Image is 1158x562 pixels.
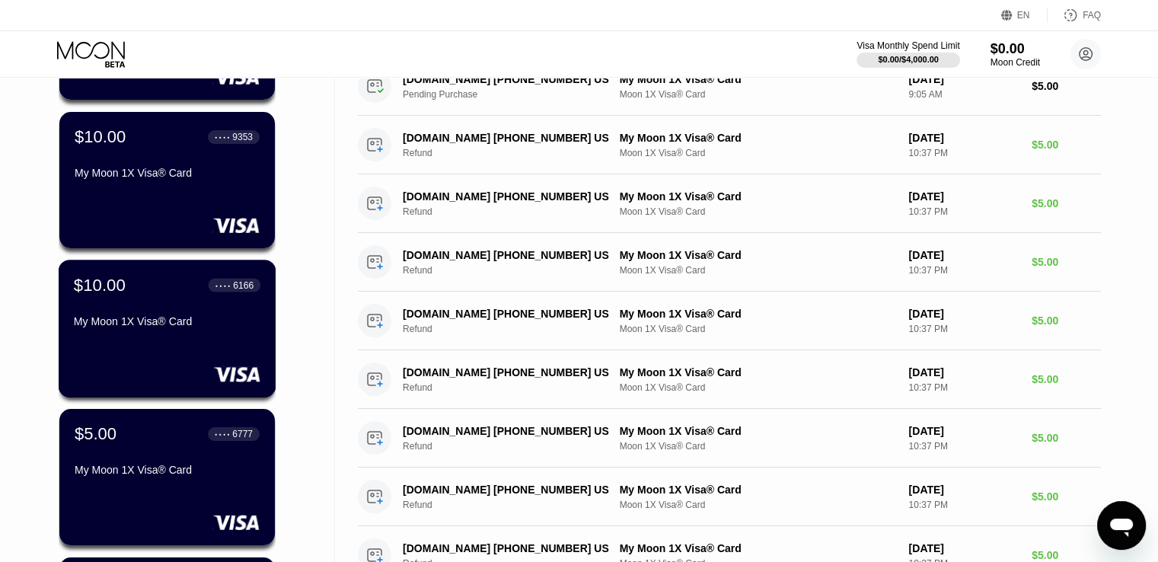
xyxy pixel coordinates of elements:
div: $5.00 [1032,549,1101,561]
div: $5.00 [75,424,116,444]
div: Moon Credit [991,57,1040,68]
div: [DOMAIN_NAME] [PHONE_NUMBER] US [403,542,611,554]
div: Moon 1X Visa® Card [620,89,897,100]
div: $5.00● ● ● ●6777My Moon 1X Visa® Card [59,409,275,545]
div: $10.00● ● ● ●6166My Moon 1X Visa® Card [59,260,275,397]
div: Refund [403,206,627,217]
div: [DATE] [908,73,1019,85]
div: [DOMAIN_NAME] [PHONE_NUMBER] USPending PurchaseMy Moon 1X Visa® CardMoon 1X Visa® Card[DATE]9:05 ... [358,57,1101,116]
div: $0.00 / $4,000.00 [878,55,939,64]
div: [DOMAIN_NAME] [PHONE_NUMBER] US [403,249,611,261]
div: 10:37 PM [908,382,1019,393]
div: $5.00 [1032,256,1101,268]
div: ● ● ● ● [215,283,231,287]
div: $10.00 [75,127,126,147]
div: ● ● ● ● [215,135,230,139]
div: $0.00 [991,41,1040,57]
div: Moon 1X Visa® Card [620,206,897,217]
div: Refund [403,265,627,276]
div: 10:37 PM [908,206,1019,217]
iframe: Button to launch messaging window [1097,501,1146,550]
div: $5.00 [1032,80,1101,92]
div: [DOMAIN_NAME] [PHONE_NUMBER] USRefundMy Moon 1X Visa® CardMoon 1X Visa® Card[DATE]10:37 PM$5.00 [358,468,1101,526]
div: 6166 [233,279,254,290]
div: Refund [403,500,627,510]
div: My Moon 1X Visa® Card [620,132,897,144]
div: [DATE] [908,484,1019,496]
div: $10.00 [74,275,126,295]
div: [DATE] [908,132,1019,144]
div: Refund [403,148,627,158]
div: 10:37 PM [908,324,1019,334]
div: $0.00Moon Credit [991,41,1040,68]
div: EN [1001,8,1048,23]
div: $5.00 [1032,490,1101,503]
div: My Moon 1X Visa® Card [620,249,897,261]
div: [DATE] [908,366,1019,378]
div: Moon 1X Visa® Card [620,324,897,334]
div: [DOMAIN_NAME] [PHONE_NUMBER] US [403,366,611,378]
div: Moon 1X Visa® Card [620,382,897,393]
div: [DOMAIN_NAME] [PHONE_NUMBER] USRefundMy Moon 1X Visa® CardMoon 1X Visa® Card[DATE]10:37 PM$5.00 [358,350,1101,409]
div: FAQ [1083,10,1101,21]
div: Refund [403,382,627,393]
div: [DOMAIN_NAME] [PHONE_NUMBER] USRefundMy Moon 1X Visa® CardMoon 1X Visa® Card[DATE]10:37 PM$5.00 [358,233,1101,292]
div: [DATE] [908,542,1019,554]
div: $5.00 [1032,373,1101,385]
div: 10:37 PM [908,500,1019,510]
div: [DOMAIN_NAME] [PHONE_NUMBER] US [403,308,611,320]
div: Pending Purchase [403,89,627,100]
div: $5.00 [1032,315,1101,327]
div: $5.00 [1032,432,1101,444]
div: My Moon 1X Visa® Card [620,366,897,378]
div: 9353 [232,132,253,142]
div: Moon 1X Visa® Card [620,441,897,452]
div: My Moon 1X Visa® Card [620,73,897,85]
div: [DOMAIN_NAME] [PHONE_NUMBER] USRefundMy Moon 1X Visa® CardMoon 1X Visa® Card[DATE]10:37 PM$5.00 [358,409,1101,468]
div: [DOMAIN_NAME] [PHONE_NUMBER] USRefundMy Moon 1X Visa® CardMoon 1X Visa® Card[DATE]10:37 PM$5.00 [358,292,1101,350]
div: Moon 1X Visa® Card [620,265,897,276]
div: My Moon 1X Visa® Card [75,464,260,476]
div: [DOMAIN_NAME] [PHONE_NUMBER] USRefundMy Moon 1X Visa® CardMoon 1X Visa® Card[DATE]10:37 PM$5.00 [358,174,1101,233]
div: $5.00 [1032,197,1101,209]
div: [DOMAIN_NAME] [PHONE_NUMBER] USRefundMy Moon 1X Visa® CardMoon 1X Visa® Card[DATE]10:37 PM$5.00 [358,116,1101,174]
div: 10:37 PM [908,265,1019,276]
div: Visa Monthly Spend Limit [857,40,959,51]
div: [DOMAIN_NAME] [PHONE_NUMBER] US [403,484,611,496]
div: Refund [403,324,627,334]
div: $10.00● ● ● ●9353My Moon 1X Visa® Card [59,112,275,248]
div: EN [1017,10,1030,21]
div: 9:05 AM [908,89,1019,100]
div: 10:37 PM [908,148,1019,158]
div: [DOMAIN_NAME] [PHONE_NUMBER] US [403,73,611,85]
div: ● ● ● ● [215,432,230,436]
div: FAQ [1048,8,1101,23]
div: Moon 1X Visa® Card [620,500,897,510]
div: My Moon 1X Visa® Card [620,190,897,203]
div: [DATE] [908,308,1019,320]
div: 6777 [232,429,253,439]
div: My Moon 1X Visa® Card [620,425,897,437]
div: My Moon 1X Visa® Card [75,167,260,179]
div: My Moon 1X Visa® Card [620,484,897,496]
div: [DATE] [908,190,1019,203]
div: My Moon 1X Visa® Card [74,315,260,327]
div: Refund [403,441,627,452]
div: Visa Monthly Spend Limit$0.00/$4,000.00 [857,40,959,68]
div: [DOMAIN_NAME] [PHONE_NUMBER] US [403,132,611,144]
div: $5.00 [1032,139,1101,151]
div: [DOMAIN_NAME] [PHONE_NUMBER] US [403,190,611,203]
div: 10:37 PM [908,441,1019,452]
div: [DATE] [908,425,1019,437]
div: Moon 1X Visa® Card [620,148,897,158]
div: [DOMAIN_NAME] [PHONE_NUMBER] US [403,425,611,437]
div: My Moon 1X Visa® Card [620,542,897,554]
div: My Moon 1X Visa® Card [620,308,897,320]
div: [DATE] [908,249,1019,261]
